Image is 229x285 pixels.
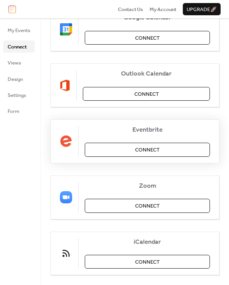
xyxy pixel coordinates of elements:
span: Connect [8,43,27,51]
span: Form [8,108,19,115]
button: Connect [83,87,210,101]
span: Connect [135,146,160,154]
span: Connect [135,202,160,210]
span: Google Calendar [85,14,210,22]
img: ical [60,247,72,259]
span: Upgrade 🚀 [187,6,217,13]
button: Connect [85,31,210,45]
a: My Events [3,24,35,36]
span: Views [8,59,21,67]
a: Settings [3,89,35,101]
span: Connect [134,90,159,98]
span: iCalendar [85,238,210,246]
span: Eventbrite [85,126,210,134]
span: Contact Us [118,6,143,13]
a: Form [3,105,35,117]
a: Design [3,73,35,85]
span: Connect [135,258,160,266]
button: Connect [85,143,210,156]
a: Contact Us [118,5,143,13]
span: Outlook Calendar [83,70,210,78]
span: My Account [150,6,176,13]
img: zoom [60,191,72,203]
a: Views [3,56,35,69]
span: Zoom [85,182,210,190]
button: Upgrade🚀 [183,3,221,15]
a: Connect [3,40,35,53]
span: Settings [8,92,26,99]
span: Design [8,76,23,83]
span: Connect [135,34,160,42]
img: google [60,23,72,35]
img: outlook [60,79,70,92]
img: eventbrite [60,135,72,147]
img: logo [8,5,16,13]
span: My Events [8,27,30,34]
a: My Account [150,5,176,13]
button: Connect [85,199,210,213]
button: Connect [85,255,210,269]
